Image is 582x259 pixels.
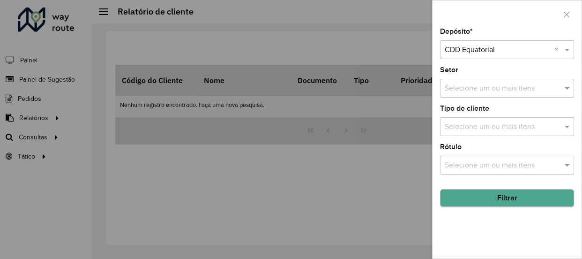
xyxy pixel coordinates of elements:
label: Depósito [440,26,473,37]
button: Filtrar [440,189,574,207]
label: Tipo de cliente [440,103,489,114]
label: Rótulo [440,141,462,152]
span: Clear all [554,44,562,55]
label: Setor [440,64,458,76]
